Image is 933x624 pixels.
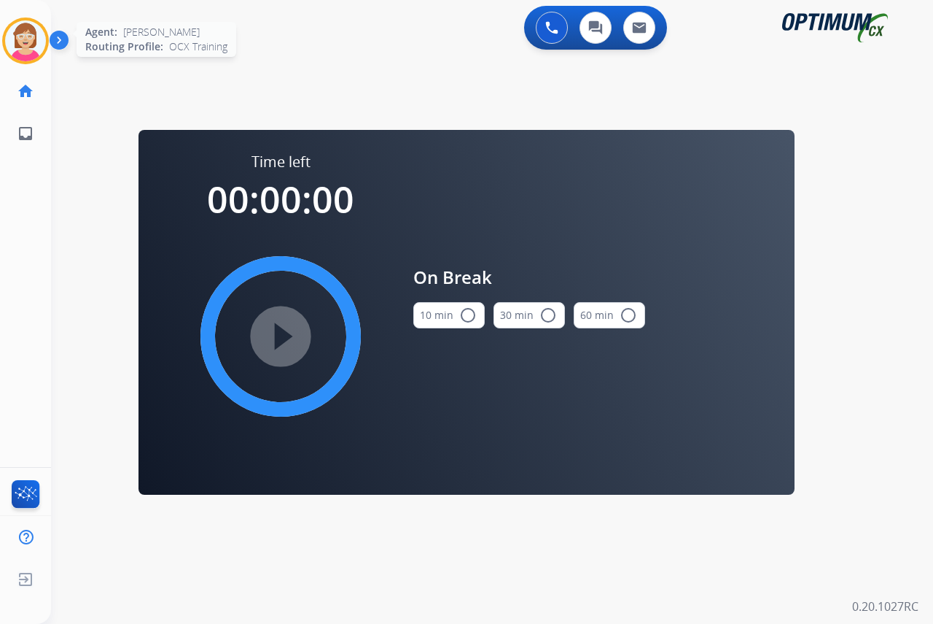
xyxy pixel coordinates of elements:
[5,20,46,61] img: avatar
[413,302,485,328] button: 10 min
[123,25,200,39] span: [PERSON_NAME]
[852,598,918,615] p: 0.20.1027RC
[207,174,354,224] span: 00:00:00
[459,307,477,324] mat-icon: radio_button_unchecked
[413,264,645,290] span: On Break
[620,307,637,324] mat-icon: radio_button_unchecked
[17,125,34,142] mat-icon: inbox
[85,39,163,54] span: Routing Profile:
[539,307,557,324] mat-icon: radio_button_unchecked
[17,82,34,100] mat-icon: home
[493,302,565,328] button: 30 min
[85,25,117,39] span: Agent:
[169,39,227,54] span: OCX Training
[574,302,645,328] button: 60 min
[251,152,311,172] span: Time left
